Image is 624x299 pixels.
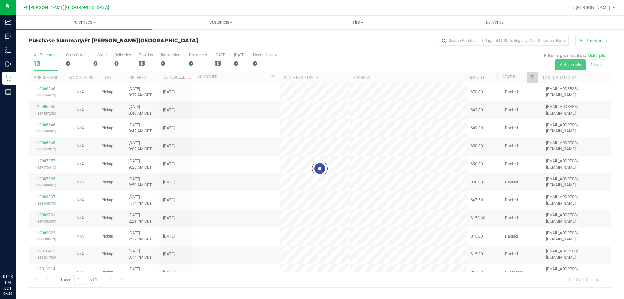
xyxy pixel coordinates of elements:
a: Tills [289,16,426,29]
inline-svg: Inbound [5,33,11,39]
button: All Purchases [575,35,611,46]
a: Deliveries [426,16,563,29]
inline-svg: Reports [5,89,11,95]
span: Ft [PERSON_NAME][GEOGRAPHIC_DATA] [84,37,198,44]
span: Purchases [16,20,152,25]
span: Deliveries [477,20,513,25]
span: Hi, [PERSON_NAME]! [569,5,612,10]
iframe: Resource center [6,247,26,266]
a: Purchases [16,16,152,29]
h3: Purchase Summary: [29,38,223,44]
inline-svg: Inventory [5,47,11,53]
p: 04:23 PM CDT [3,274,13,291]
inline-svg: Outbound [5,61,11,67]
input: Search Purchase ID, Original ID, State Registry ID or Customer Name... [439,36,569,46]
span: Ft [PERSON_NAME][GEOGRAPHIC_DATA] [23,5,109,10]
a: Customers [152,16,289,29]
inline-svg: Analytics [5,19,11,25]
span: Tills [290,20,426,25]
p: 09/26 [3,291,13,296]
inline-svg: Retail [5,75,11,81]
span: Customers [153,20,289,25]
